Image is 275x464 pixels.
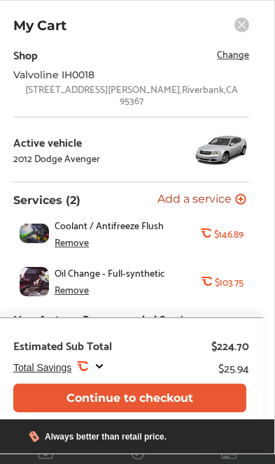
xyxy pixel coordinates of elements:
[13,384,246,412] button: Continue to checkout
[13,309,199,328] div: Manufacturer Recommended Services
[157,194,232,207] span: Add a service
[20,224,49,243] img: engine-cooling-thumb.jpg
[13,338,112,352] div: Estimated Sub Total
[29,430,39,442] img: dollor_label_vector.a70140d1.svg
[218,358,249,377] div: $25.94
[13,69,146,80] div: Valvoline IH0018
[13,17,66,34] p: My Cart
[211,338,249,352] div: $224.70
[13,152,100,164] div: 2012 Dodge Avenger
[13,136,100,148] div: Active vehicle
[55,267,193,278] span: Oil Change - Full-synthetic
[13,83,249,106] div: [STREET_ADDRESS][PERSON_NAME] , Riverbank , CA 95367
[55,236,89,247] div: Remove
[13,194,80,207] p: Services (2)
[213,228,243,239] b: $146.89
[214,276,243,287] b: $103.75
[20,267,49,296] img: oil-change-thumb.jpg
[13,45,38,64] div: Shop
[55,219,193,231] span: Coolant / Antifreeze Flush
[45,432,167,442] div: Always better than retail price.
[157,194,249,207] a: Add a service
[217,45,249,61] span: Change
[157,194,246,207] button: Add a service
[55,284,89,295] div: Remove
[193,129,249,171] img: 7652_st0640_046.jpg
[13,362,71,373] span: Total Savings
